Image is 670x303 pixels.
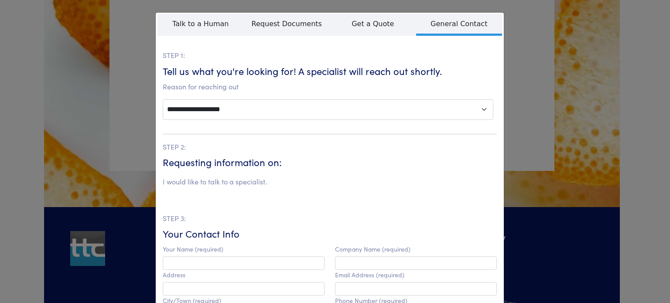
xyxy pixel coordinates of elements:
p: STEP 1: [163,50,497,61]
p: STEP 2: [163,141,497,153]
label: Company Name (required) [335,245,410,253]
label: Your Name (required) [163,245,223,253]
li: I would like to talk to a specialist. [163,176,267,187]
span: Request Documents [244,14,330,34]
span: Get a Quote [330,14,416,34]
label: Email Address (required) [335,271,404,279]
span: Talk to a Human [157,14,244,34]
p: STEP 3: [163,213,497,224]
label: Address [163,271,185,279]
p: Reason for reaching out [163,81,497,92]
h6: Your Contact Info [163,227,497,241]
h6: Requesting information on: [163,156,497,169]
h6: Tell us what you're looking for! A specialist will reach out shortly. [163,65,497,78]
span: General Contact [416,14,502,36]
